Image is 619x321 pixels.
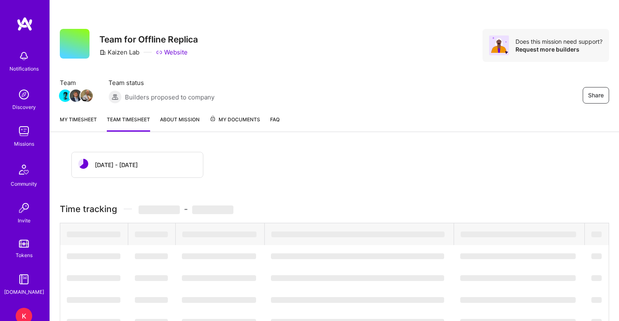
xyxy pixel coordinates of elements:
[16,48,32,64] img: bell
[99,34,198,45] h3: Team for Offline Replica
[108,90,122,104] img: Builders proposed to company
[588,91,604,99] span: Share
[80,90,93,102] img: Team Member Avatar
[67,275,120,281] span: ‌
[19,240,29,248] img: tokens
[515,38,603,45] div: Does this mission need support?
[60,78,92,87] span: Team
[99,48,139,57] div: Kaizen Lab
[591,253,602,259] span: ‌
[209,115,260,124] span: My Documents
[489,35,509,55] img: Avatar
[461,231,576,237] span: ‌
[591,275,602,281] span: ‌
[270,115,280,132] a: FAQ
[99,49,106,56] i: icon CompanyGray
[16,17,33,31] img: logo
[78,159,88,169] img: status icon
[271,297,444,303] span: ‌
[9,64,39,73] div: Notifications
[591,231,602,237] span: ‌
[209,115,260,132] a: My Documents
[182,297,256,303] span: ‌
[460,297,576,303] span: ‌
[60,89,71,103] a: Team Member Avatar
[16,200,32,216] img: Invite
[108,78,214,87] span: Team status
[16,271,32,288] img: guide book
[18,216,31,225] div: Invite
[67,231,120,237] span: ‌
[60,115,97,132] a: My timesheet
[59,90,71,102] img: Team Member Avatar
[182,231,257,237] span: ‌
[135,275,168,281] span: ‌
[135,253,168,259] span: ‌
[11,179,37,188] div: Community
[591,297,602,303] span: ‌
[14,160,34,179] img: Community
[16,251,33,260] div: Tokens
[12,103,36,111] div: Discovery
[135,231,168,237] span: ‌
[271,275,444,281] span: ‌
[135,297,168,303] span: ‌
[125,93,214,101] span: Builders proposed to company
[460,275,576,281] span: ‌
[81,89,92,103] a: Team Member Avatar
[95,160,138,169] div: [DATE] - [DATE]
[182,275,256,281] span: ‌
[14,139,34,148] div: Missions
[460,253,576,259] span: ‌
[16,123,32,139] img: teamwork
[71,89,81,103] a: Team Member Avatar
[156,48,188,57] a: Website
[107,115,150,132] a: Team timesheet
[182,253,256,259] span: ‌
[271,231,445,237] span: ‌
[4,288,44,296] div: [DOMAIN_NAME]
[70,90,82,102] img: Team Member Avatar
[67,253,120,259] span: ‌
[139,205,180,214] span: ‌
[16,86,32,103] img: discovery
[271,253,444,259] span: ‌
[192,205,233,214] span: ‌
[583,87,609,104] button: Share
[160,115,200,132] a: About Mission
[139,204,233,214] span: -
[515,45,603,53] div: Request more builders
[60,204,609,214] h3: Time tracking
[67,297,120,303] span: ‌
